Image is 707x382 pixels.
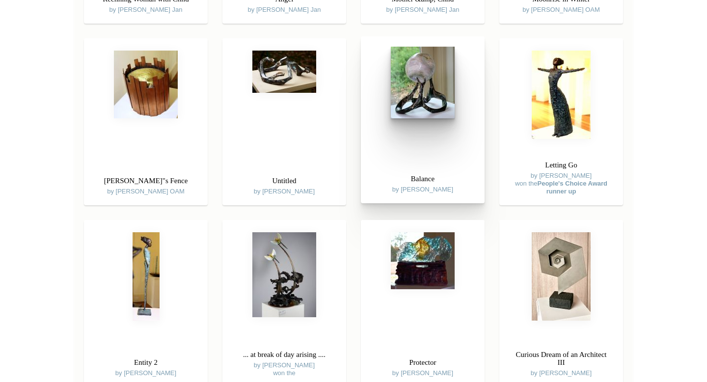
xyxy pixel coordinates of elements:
[538,180,608,195] strong: People's Choice Award runner up
[532,232,591,321] img: Curious Dream of an Architect III
[532,51,591,139] img: Letting Go
[232,174,336,188] h3: Untitled
[509,159,613,172] h3: Letting Go
[222,169,346,200] div: by [PERSON_NAME]
[371,172,475,186] h3: Balance
[361,167,485,198] div: by [PERSON_NAME]
[371,356,475,369] h3: Protector
[94,174,198,188] h3: [PERSON_NAME]"s Fence
[499,343,623,382] div: by [PERSON_NAME]
[509,180,613,195] div: won the
[391,232,455,289] img: Protector
[391,47,455,118] img: Balance
[133,232,160,321] img: Entity 2
[252,232,316,317] img: ... at break of day arising ....
[499,154,623,200] div: by [PERSON_NAME]
[232,369,336,377] div: won the
[94,356,198,369] h3: Entity 2
[509,348,613,369] h3: Curious Dream of an Architect III
[114,51,178,118] img: Trump"s Fence
[252,51,316,93] img: Untitled
[361,351,485,382] div: by [PERSON_NAME]
[84,169,208,200] div: by [PERSON_NAME] OAM
[84,351,208,382] div: by [PERSON_NAME]
[232,348,336,361] h3: ... at break of day arising ....
[222,343,346,382] div: by [PERSON_NAME]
